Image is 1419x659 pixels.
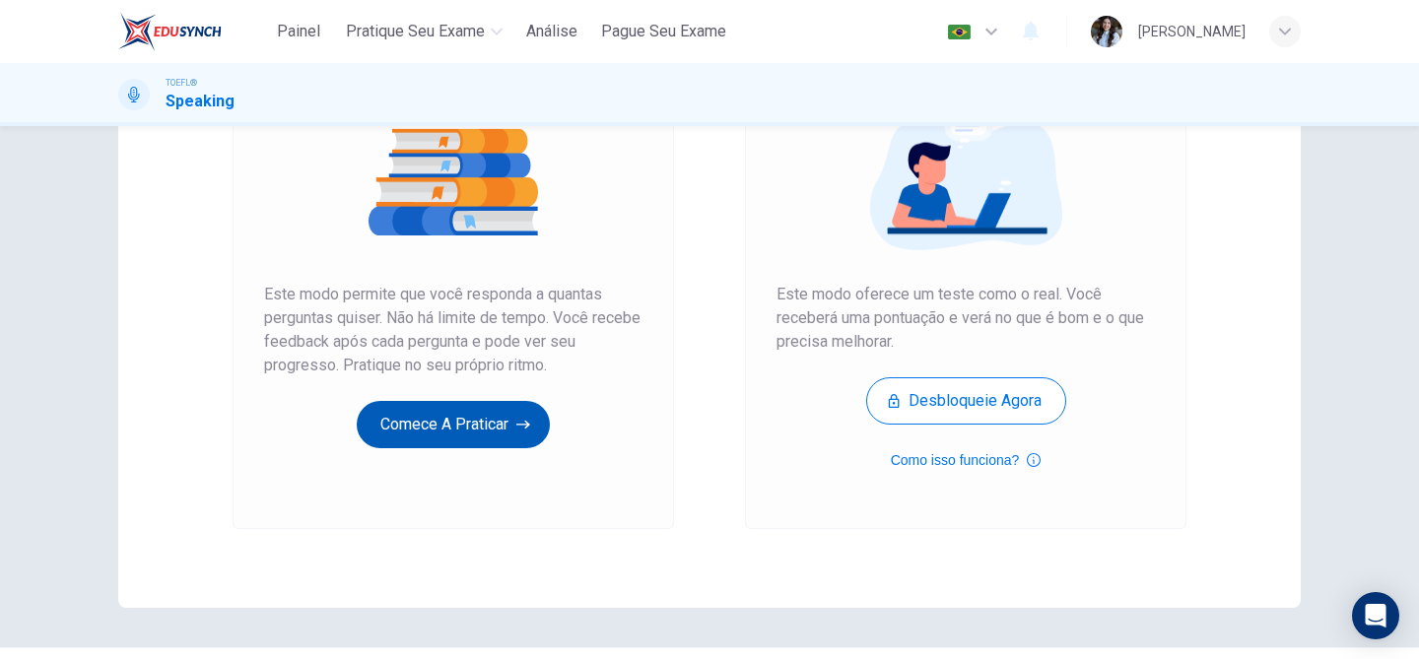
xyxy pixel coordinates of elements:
[891,448,1042,472] button: Como isso funciona?
[518,14,585,49] button: Análise
[166,90,235,113] h1: Speaking
[264,283,642,377] span: Este modo permite que você responda a quantas perguntas quiser. Não há limite de tempo. Você rece...
[357,401,550,448] button: Comece a praticar
[947,25,972,39] img: pt
[118,12,267,51] a: EduSynch logo
[1352,592,1399,639] div: Open Intercom Messenger
[346,20,485,43] span: Pratique seu exame
[1091,16,1122,47] img: Profile picture
[277,20,320,43] span: Painel
[166,76,197,90] span: TOEFL®
[526,20,577,43] span: Análise
[338,14,510,49] button: Pratique seu exame
[777,283,1155,354] span: Este modo oferece um teste como o real. Você receberá uma pontuação e verá no que é bom e o que p...
[118,12,222,51] img: EduSynch logo
[601,20,726,43] span: Pague Seu Exame
[593,14,734,49] button: Pague Seu Exame
[1138,20,1246,43] div: [PERSON_NAME]
[267,14,330,49] button: Painel
[866,377,1066,425] button: Desbloqueie agora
